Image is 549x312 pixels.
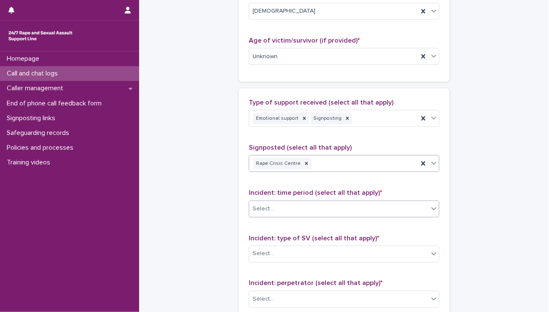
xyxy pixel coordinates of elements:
div: Emotional support [253,113,300,124]
div: Signposting [311,113,343,124]
span: Age of victim/survivor (if provided) [249,37,360,44]
p: End of phone call feedback form [3,100,108,108]
p: Safeguarding records [3,129,76,137]
p: Policies and processes [3,144,80,152]
span: Incident: type of SV (select all that apply) [249,235,379,242]
div: Select... [253,295,274,304]
span: Signposted (select all that apply) [249,144,352,151]
span: Incident: perpetrator (select all that apply) [249,280,382,287]
span: [DEMOGRAPHIC_DATA] [253,7,315,16]
img: rhQMoQhaT3yELyF149Cw [7,27,74,44]
span: Type of support received (select all that apply) [249,99,393,106]
p: Caller management [3,84,70,92]
p: Call and chat logs [3,70,65,78]
div: Select... [253,250,274,258]
div: Rape Crisis Centre [253,158,302,169]
p: Signposting links [3,114,62,122]
span: Incident: time period (select all that apply) [249,189,382,196]
div: Select... [253,204,274,213]
p: Training videos [3,159,57,167]
p: Homepage [3,55,46,63]
span: Unknown [253,52,277,61]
